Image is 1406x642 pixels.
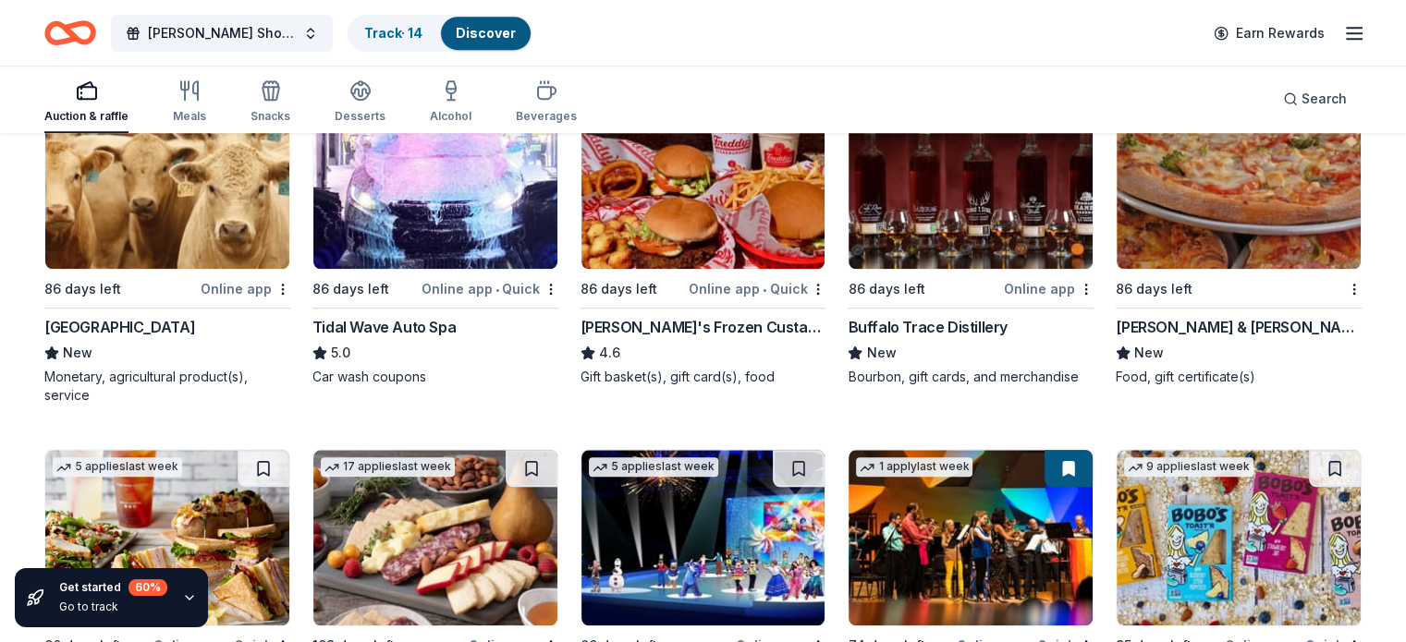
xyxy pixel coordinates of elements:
div: 86 days left [581,278,657,300]
img: Image for Feld Entertainment [581,450,825,625]
button: Track· 14Discover [348,15,532,52]
img: Image for Buffalo Trace Distillery [849,93,1093,269]
button: Desserts [335,72,385,133]
button: Snacks [251,72,290,133]
img: Image for Bobo's Bakery [1117,450,1361,625]
span: 5.0 [331,342,350,364]
div: 60 % [128,579,167,596]
img: Image for Minnesota Orchestra [849,450,1093,625]
button: Search [1268,80,1362,117]
div: Beverages [516,109,577,124]
a: Image for Sam & Louie'sLocal86 days left[PERSON_NAME] & [PERSON_NAME]NewFood, gift certificate(s) [1116,92,1362,386]
div: Online app Quick [422,277,558,300]
button: Auction & raffle [44,72,128,133]
span: New [866,342,896,364]
button: Beverages [516,72,577,133]
span: [PERSON_NAME] Shooting Sports Annual Banquet [148,22,296,44]
div: 5 applies last week [589,457,718,477]
div: Tidal Wave Auto Spa [312,316,456,338]
div: Get started [59,579,167,596]
span: 4.6 [599,342,620,364]
a: Earn Rewards [1203,17,1336,50]
a: Image for Freddy's Frozen Custard & Steakburgers10 applieslast week86 days leftOnline app•Quick[P... [581,92,826,386]
div: 86 days left [44,278,121,300]
div: 17 applies last week [321,457,455,477]
div: Online app [201,277,290,300]
span: Search [1302,88,1347,110]
div: Snacks [251,109,290,124]
div: Food, gift certificate(s) [1116,368,1362,386]
a: Image for Buffalo Trace Distillery86 days leftOnline appBuffalo Trace DistilleryNewBourbon, gift ... [848,92,1094,386]
div: Go to track [59,600,167,614]
span: • [495,282,499,297]
div: Monetary, agricultural product(s), service [44,368,290,405]
div: 1 apply last week [856,457,972,477]
img: Image for Gourmet Gift Baskets [313,450,557,625]
button: [PERSON_NAME] Shooting Sports Annual Banquet [111,15,333,52]
div: Gift basket(s), gift card(s), food [581,368,826,386]
div: 86 days left [848,278,924,300]
div: 86 days left [312,278,389,300]
img: Image for Sam & Louie's [1117,93,1361,269]
div: Alcohol [430,109,471,124]
a: Discover [456,25,516,41]
span: New [63,342,92,364]
img: Image for Central Valley Ag [45,93,289,269]
a: Track· 14 [364,25,422,41]
div: Buffalo Trace Distillery [848,316,1007,338]
a: Image for Tidal Wave Auto Spa4 applieslast week86 days leftOnline app•QuickTidal Wave Auto Spa5.0... [312,92,558,386]
div: Auction & raffle [44,109,128,124]
div: [GEOGRAPHIC_DATA] [44,316,195,338]
div: 9 applies last week [1124,457,1253,477]
a: Home [44,11,96,55]
button: Meals [173,72,206,133]
div: [PERSON_NAME]'s Frozen Custard & Steakburgers [581,316,826,338]
div: Desserts [335,109,385,124]
span: • [763,282,766,297]
a: Image for Central Valley AgLocal86 days leftOnline app[GEOGRAPHIC_DATA]NewMonetary, agricultural ... [44,92,290,405]
div: Meals [173,109,206,124]
div: Online app Quick [689,277,825,300]
div: Bourbon, gift cards, and merchandise [848,368,1094,386]
button: Alcohol [430,72,471,133]
div: 5 applies last week [53,457,182,477]
img: Image for Tidal Wave Auto Spa [313,93,557,269]
img: Image for Freddy's Frozen Custard & Steakburgers [581,93,825,269]
img: Image for McAlister's Deli [45,450,289,625]
span: New [1134,342,1164,364]
div: [PERSON_NAME] & [PERSON_NAME] [1116,316,1362,338]
div: Online app [1004,277,1094,300]
div: 86 days left [1116,278,1192,300]
div: Car wash coupons [312,368,558,386]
